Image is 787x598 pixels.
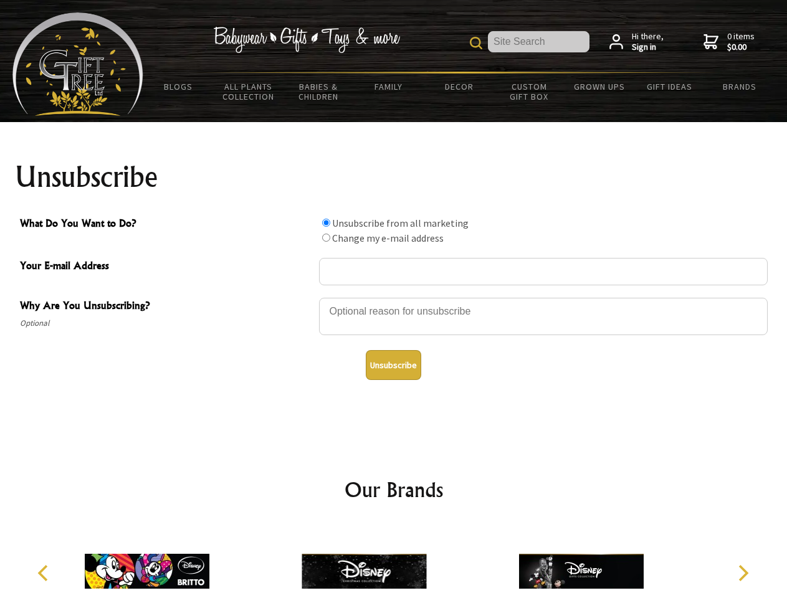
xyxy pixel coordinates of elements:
[15,162,773,192] h1: Unsubscribe
[727,31,755,53] span: 0 items
[366,350,421,380] button: Unsubscribe
[20,216,313,234] span: What Do You Want to Do?
[143,74,214,100] a: BLOGS
[20,298,313,316] span: Why Are You Unsubscribing?
[332,232,444,244] label: Change my e-mail address
[31,559,59,587] button: Previous
[319,298,768,335] textarea: Why Are You Unsubscribing?
[322,234,330,242] input: What Do You Want to Do?
[332,217,469,229] label: Unsubscribe from all marketing
[564,74,634,100] a: Grown Ups
[20,258,313,276] span: Your E-mail Address
[470,37,482,49] img: product search
[705,74,775,100] a: Brands
[214,74,284,110] a: All Plants Collection
[20,316,313,331] span: Optional
[729,559,756,587] button: Next
[213,27,400,53] img: Babywear - Gifts - Toys & more
[25,475,763,505] h2: Our Brands
[424,74,494,100] a: Decor
[322,219,330,227] input: What Do You Want to Do?
[488,31,589,52] input: Site Search
[319,258,768,285] input: Your E-mail Address
[632,31,664,53] span: Hi there,
[634,74,705,100] a: Gift Ideas
[284,74,354,110] a: Babies & Children
[704,31,755,53] a: 0 items$0.00
[12,12,143,116] img: Babyware - Gifts - Toys and more...
[727,42,755,53] strong: $0.00
[609,31,664,53] a: Hi there,Sign in
[494,74,565,110] a: Custom Gift Box
[632,42,664,53] strong: Sign in
[354,74,424,100] a: Family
